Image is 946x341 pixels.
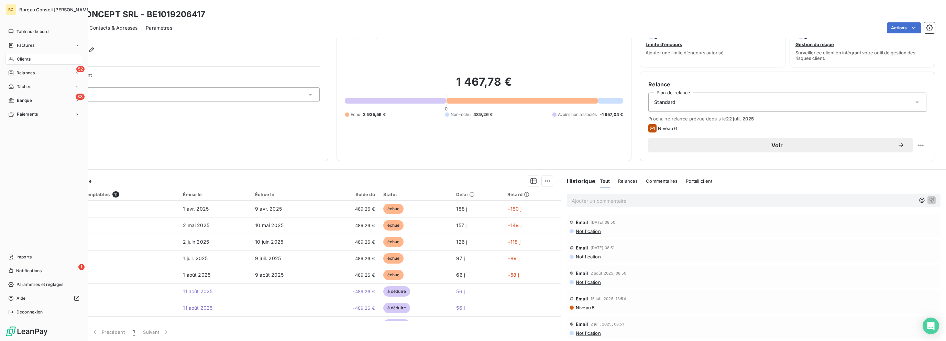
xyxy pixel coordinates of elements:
div: Solde dû [325,192,375,197]
span: échue [383,237,404,247]
span: 66 j [456,272,465,278]
span: Relances [16,70,35,76]
div: Délai [456,192,499,197]
span: Tâches [17,84,31,90]
span: Email [576,220,588,225]
span: -489,26 € [325,288,375,295]
span: Email [576,321,588,327]
span: Surveiller ce client en intégrant votre outil de gestion des risques client. [795,50,929,61]
span: 157 j [456,222,466,228]
span: 2 mai 2025 [183,222,209,228]
span: Propriétés Client [55,72,320,82]
span: [DATE] 08:51 [591,246,615,250]
span: 2 935,56 € [363,111,386,118]
span: Clients [17,56,31,62]
div: Échue le [255,192,317,197]
span: 1 juil. 2025 [183,255,208,261]
span: 2 juil. 2025, 08:51 [591,322,624,326]
span: Ajouter une limite d’encours autorisé [646,50,724,55]
span: 489,26 € [473,111,493,118]
span: 1 [133,329,135,335]
span: à déduire [383,319,410,330]
span: échue [383,220,404,231]
span: Niveau 5 [575,305,595,310]
span: 489,26 € [325,271,375,278]
span: Relances [618,178,638,184]
span: Niveau 6 [658,126,677,131]
span: échue [383,253,404,264]
button: Voir [648,138,913,152]
span: 9 juil. 2025 [255,255,281,261]
span: Commentaires [646,178,678,184]
span: Factures [17,42,34,49]
button: 1 [129,325,139,339]
span: 38 [76,94,85,100]
span: 1 avr. 2025 [183,206,209,212]
span: 1 août 2025 [183,272,210,278]
span: Notification [575,254,601,259]
div: Open Intercom Messenger [923,318,939,334]
span: Aide [16,295,26,301]
span: Tout [600,178,610,184]
span: Voir [657,142,898,148]
span: Email [576,296,588,301]
span: -489,26 € [325,305,375,311]
span: Tableau de bord [16,29,48,35]
span: Email [576,270,588,276]
span: Paramètres et réglages [16,281,63,288]
span: 1 [78,264,85,270]
span: 0 [445,106,448,111]
span: échue [383,204,404,214]
span: Contacts & Adresses [89,24,137,31]
span: 126 j [456,239,467,245]
span: Paiements [17,111,38,117]
span: 9 août 2025 [255,272,284,278]
div: BC [5,4,16,15]
span: Gestion du risque [795,42,834,47]
div: Pièces comptables [67,191,175,198]
div: Émise le [183,192,247,197]
span: +118 j [507,239,520,245]
span: Échu [351,111,361,118]
span: 188 j [456,206,467,212]
button: Gestion du risqueSurveiller ce client en intégrant votre outil de gestion des risques client. [790,23,935,67]
span: 489,26 € [325,255,375,262]
span: Standard [654,99,675,106]
span: +89 j [507,255,519,261]
span: Portail client [686,178,712,184]
span: 11 août 2025 [183,288,212,294]
span: échue [383,270,404,280]
a: Aide [5,293,82,304]
div: Retard [507,192,557,197]
span: +180 j [507,206,521,212]
span: 2 juin 2025 [183,239,209,245]
span: +58 j [507,272,519,278]
span: Imports [16,254,32,260]
span: 2 août 2025, 08:50 [591,271,627,275]
span: à déduire [383,303,410,313]
span: 489,26 € [325,222,375,229]
span: Déconnexion [16,309,43,315]
span: 489,26 € [325,238,375,245]
span: Avoirs non associés [558,111,597,118]
span: 11 août 2025 [183,305,212,311]
h2: 1 467,78 € [345,75,623,96]
span: Notification [575,279,601,285]
span: 22 juil. 2025 [726,116,754,121]
span: Bureau Conseil [PERSON_NAME] [19,7,91,12]
span: 10 mai 2025 [255,222,284,228]
span: Notifications [16,268,42,274]
img: Logo LeanPay [5,326,48,337]
span: Banque [17,97,32,104]
button: Actions [887,22,921,33]
span: 11 [112,191,119,198]
button: Précédent [87,325,129,339]
span: Paramètres [146,24,172,31]
span: +149 j [507,222,521,228]
h6: Relance [648,80,926,88]
h6: Historique [561,177,596,185]
span: 52 [76,66,85,72]
span: 56 j [456,288,465,294]
button: Suivant [139,325,174,339]
span: -1 957,04 € [600,111,623,118]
